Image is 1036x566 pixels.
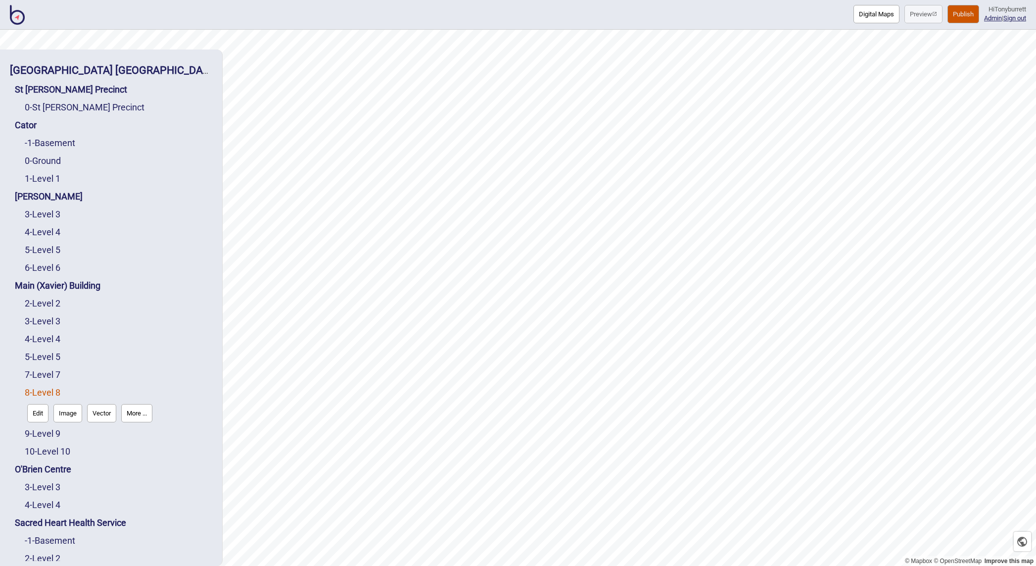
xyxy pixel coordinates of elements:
a: 3-Level 3 [25,316,60,326]
button: Vector [87,404,116,422]
div: St Vincent's Public Hospital Sydney [10,59,212,81]
a: [PERSON_NAME] [15,191,83,202]
div: Level 5 [25,241,212,259]
a: 6-Level 6 [25,262,60,273]
a: More ... [119,402,155,425]
div: Level 7 [25,366,212,384]
a: 5-Level 5 [25,352,60,362]
a: OpenStreetMap [934,558,982,565]
div: Level 2 [25,295,212,312]
a: 2-Level 2 [25,298,60,309]
a: 0-St [PERSON_NAME] Precinct [25,102,144,112]
button: Publish [947,5,979,23]
button: Image [53,404,82,422]
a: 4-Level 4 [25,227,60,237]
a: 0-Ground [25,155,61,166]
div: Level 1 [25,170,212,188]
a: Map feedback [985,558,1034,565]
div: Level 8 [25,384,212,425]
a: Image [51,402,85,425]
a: 3-Level 3 [25,482,60,492]
button: Edit [27,404,48,422]
div: Level 10 [25,443,212,461]
a: 4-Level 4 [25,334,60,344]
a: Vector [85,402,119,425]
a: 1-Level 1 [25,173,60,184]
div: Cator [15,116,212,134]
a: 7-Level 7 [25,369,60,380]
a: Mapbox [905,558,932,565]
div: Level 3 [25,312,212,330]
span: | [984,14,1003,22]
a: St [PERSON_NAME] Precinct [15,84,127,95]
a: 5-Level 5 [25,245,60,255]
a: 9-Level 9 [25,428,60,439]
button: More ... [121,404,152,422]
a: Cator [15,120,37,130]
div: Level 6 [25,259,212,277]
div: Level 4 [25,496,212,514]
div: Level 3 [25,206,212,223]
a: 4-Level 4 [25,500,60,510]
a: Previewpreview [904,5,942,23]
a: 10-Level 10 [25,446,70,457]
a: 8-Level 8 [25,387,60,398]
div: Level 4 [25,330,212,348]
div: Sacred Heart Health Service [15,514,212,532]
div: Level 5 [25,348,212,366]
div: Level 9 [25,425,212,443]
div: St Vincent's Precinct [25,99,212,116]
div: O'Brien Centre [15,461,212,478]
div: Ground [25,152,212,170]
button: Sign out [1003,14,1026,22]
div: Basement [25,134,212,152]
a: Sacred Heart Health Service [15,517,126,528]
img: BindiMaps CMS [10,5,25,25]
div: Basement [25,532,212,550]
a: Main (Xavier) Building [15,280,100,291]
div: De Lacy [15,188,212,206]
a: 2-Level 2 [25,553,60,564]
div: Level 4 [25,223,212,241]
div: St Vincent's Precinct [15,81,212,99]
a: -1-Basement [25,535,75,546]
div: Hi Tonyburrett [984,5,1026,14]
a: -1-Basement [25,138,75,148]
button: Preview [904,5,942,23]
img: preview [932,11,937,16]
a: O'Brien Centre [15,464,71,474]
button: Digital Maps [853,5,899,23]
div: Main (Xavier) Building [15,277,212,295]
div: Level 3 [25,478,212,496]
a: 3-Level 3 [25,209,60,219]
a: Edit [25,402,51,425]
a: [GEOGRAPHIC_DATA] [GEOGRAPHIC_DATA] [10,64,218,76]
a: Admin [984,14,1002,22]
